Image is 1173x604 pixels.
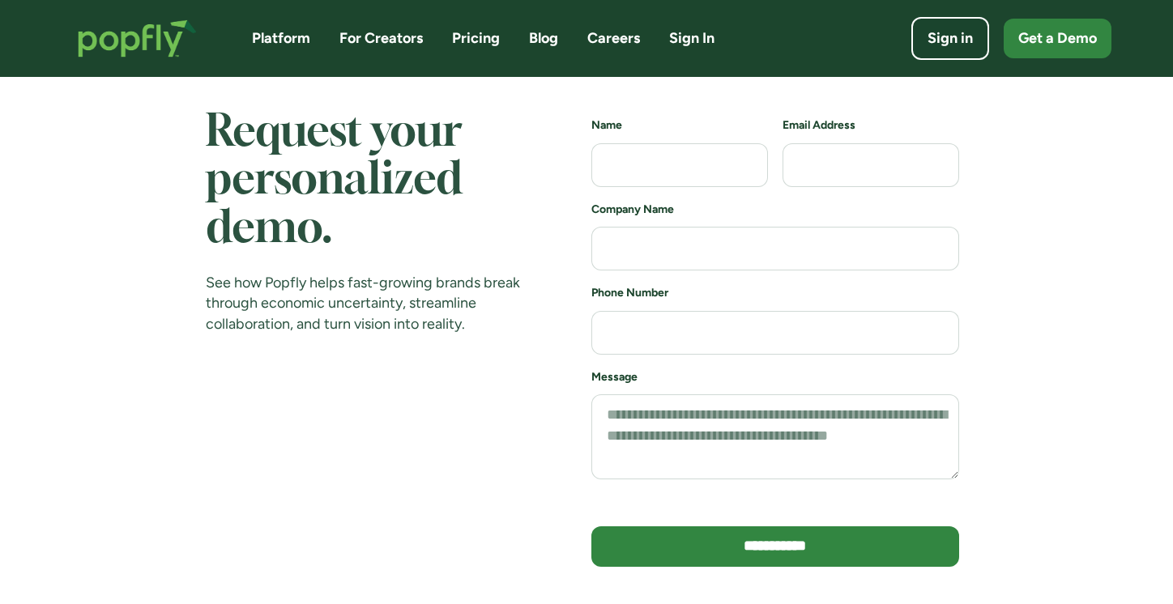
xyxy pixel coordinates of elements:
a: For Creators [339,28,423,49]
a: home [62,3,213,74]
div: Get a Demo [1018,28,1097,49]
a: Platform [252,28,310,49]
h6: Company Name [591,202,959,218]
a: Sign in [911,17,989,60]
h6: Email Address [783,117,959,134]
a: Get a Demo [1004,19,1111,58]
h6: Message [591,369,959,385]
a: Careers [587,28,640,49]
h6: Name [591,117,768,134]
a: Sign In [669,28,714,49]
div: See how Popfly helps fast-growing brands break through economic uncertainty, streamline collabora... [206,273,525,334]
a: Pricing [452,28,500,49]
a: Blog [529,28,558,49]
h6: Phone Number [591,285,959,301]
div: Sign in [928,28,973,49]
h1: Request your personalized demo. [206,109,525,253]
form: demo schedule [591,117,959,581]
